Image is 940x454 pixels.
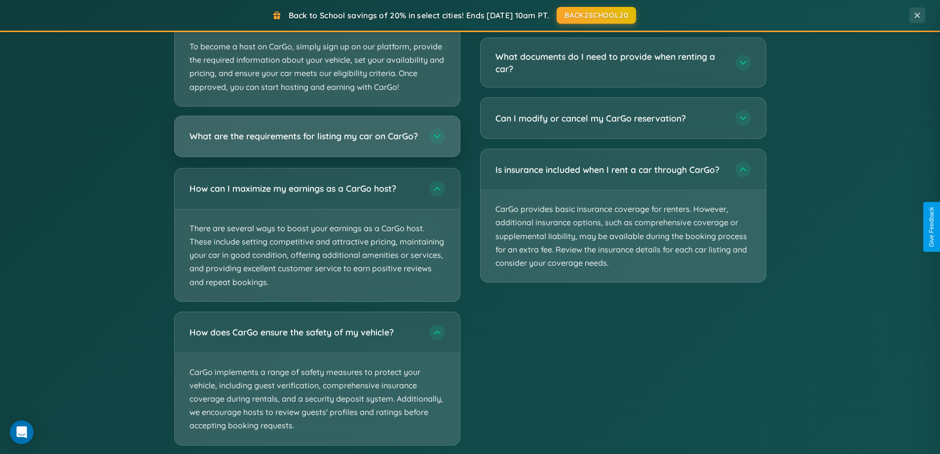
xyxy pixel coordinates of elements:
div: Give Feedback [928,207,935,247]
h3: Is insurance included when I rent a car through CarGo? [495,164,725,176]
h3: Can I modify or cancel my CarGo reservation? [495,112,725,124]
button: BACK2SCHOOL20 [557,7,636,24]
h3: What are the requirements for listing my car on CarGo? [189,130,419,142]
p: There are several ways to boost your earnings as a CarGo host. These include setting competitive ... [175,209,460,301]
p: CarGo implements a range of safety measures to protect your vehicle, including guest verification... [175,353,460,445]
h3: What documents do I need to provide when renting a car? [495,50,725,75]
p: To become a host on CarGo, simply sign up on our platform, provide the required information about... [175,28,460,106]
h3: How does CarGo ensure the safety of my vehicle? [189,326,419,338]
div: Open Intercom Messenger [10,420,34,444]
span: Back to School savings of 20% in select cities! Ends [DATE] 10am PT. [289,10,549,20]
p: CarGo provides basic insurance coverage for renters. However, additional insurance options, such ... [481,190,766,282]
h3: How can I maximize my earnings as a CarGo host? [189,182,419,195]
